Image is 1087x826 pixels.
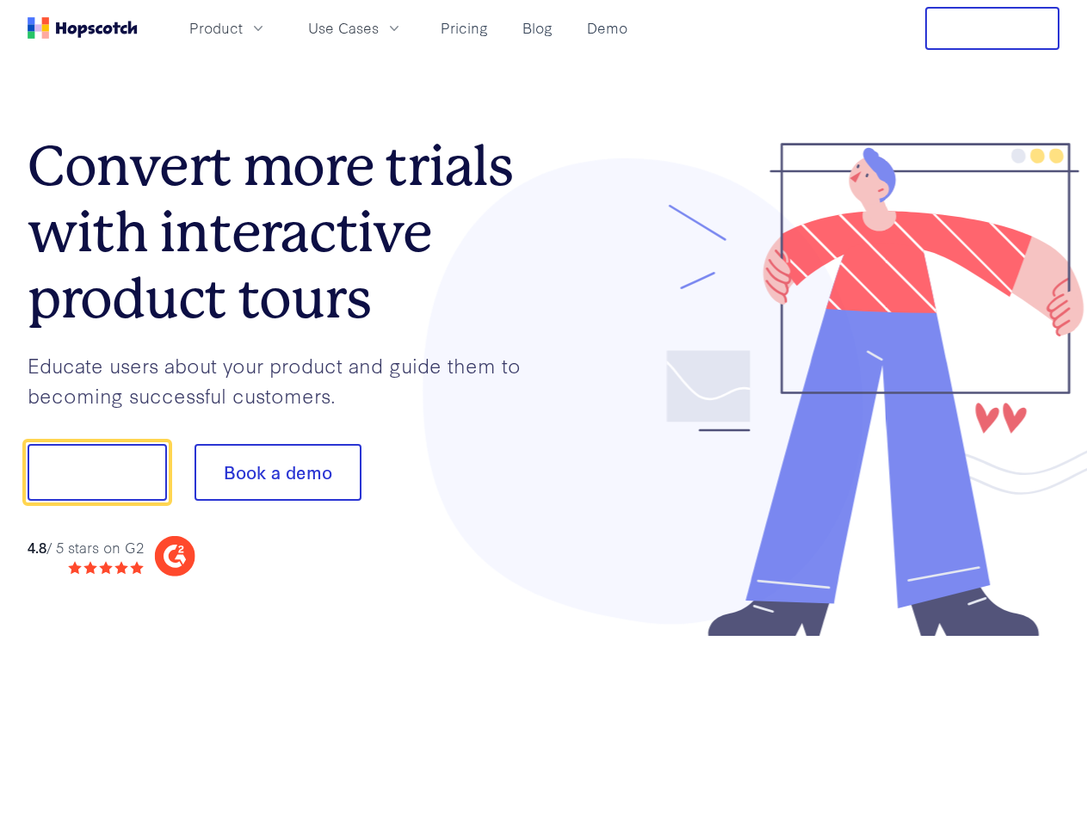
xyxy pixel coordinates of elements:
button: Book a demo [195,444,361,501]
div: / 5 stars on G2 [28,537,144,558]
h1: Convert more trials with interactive product tours [28,133,544,331]
p: Educate users about your product and guide them to becoming successful customers. [28,350,544,410]
button: Product [179,14,277,42]
a: Home [28,17,138,39]
button: Show me! [28,444,167,501]
a: Demo [580,14,634,42]
a: Blog [516,14,559,42]
strong: 4.8 [28,537,46,557]
button: Use Cases [298,14,413,42]
a: Pricing [434,14,495,42]
span: Product [189,17,243,39]
button: Free Trial [925,7,1059,50]
span: Use Cases [308,17,379,39]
